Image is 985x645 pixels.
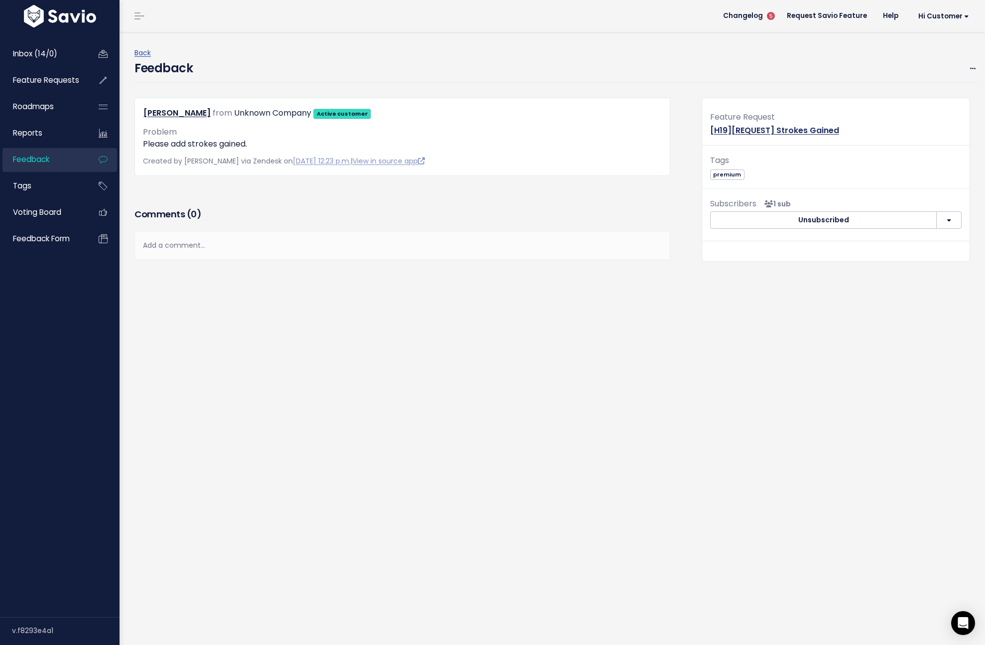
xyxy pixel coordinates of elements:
[875,8,906,23] a: Help
[710,211,937,229] button: Unsubscribed
[13,233,70,244] span: Feedback form
[134,59,193,77] h4: Feedback
[13,154,49,164] span: Feedback
[951,611,975,635] div: Open Intercom Messenger
[710,155,729,166] span: Tags
[2,174,83,197] a: Tags
[12,618,120,644] div: v.f8293e4a1
[918,12,969,20] span: Hi Customer
[906,8,977,24] a: Hi Customer
[21,5,99,27] img: logo-white.9d6f32f41409.svg
[13,75,79,85] span: Feature Requests
[293,156,351,166] a: [DATE] 12:23 p.m.
[710,111,775,123] span: Feature Request
[353,156,425,166] a: View in source app
[723,12,763,19] span: Changelog
[143,156,425,166] span: Created by [PERSON_NAME] via Zendesk on |
[134,48,151,58] a: Back
[143,107,211,119] a: [PERSON_NAME]
[134,207,670,221] h3: Comments ( )
[2,42,83,65] a: Inbox (14/0)
[710,125,839,136] a: [H19][REQUEST] Strokes Gained
[317,110,368,118] strong: Active customer
[2,227,83,250] a: Feedback form
[710,169,744,179] a: premium
[710,198,756,209] span: Subscribers
[779,8,875,23] a: Request Savio Feature
[213,107,232,119] span: from
[13,101,54,112] span: Roadmaps
[2,122,83,145] a: Reports
[2,95,83,118] a: Roadmaps
[13,128,42,138] span: Reports
[234,106,311,121] div: Unknown Company
[191,208,197,220] span: 0
[143,126,177,138] span: Problem
[767,12,775,20] span: 5
[13,180,31,191] span: Tags
[13,207,61,217] span: Voting Board
[710,169,744,180] span: premium
[143,138,662,150] p: Please add strokes gained.
[760,199,791,209] span: <p><strong>Subscribers</strong><br><br> - Nuno Grazina<br> </p>
[134,231,670,260] div: Add a comment...
[2,201,83,224] a: Voting Board
[2,148,83,171] a: Feedback
[2,69,83,92] a: Feature Requests
[13,48,57,59] span: Inbox (14/0)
